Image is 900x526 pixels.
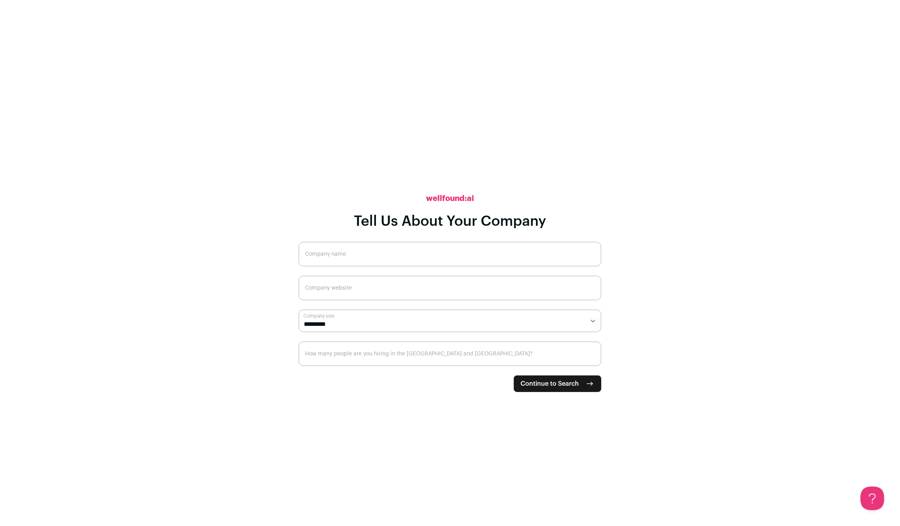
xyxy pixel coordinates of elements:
[299,242,601,266] input: Company name
[521,379,579,388] span: Continue to Search
[426,193,474,204] h2: wellfound:ai
[514,375,601,392] button: Continue to Search
[861,487,884,510] iframe: Help Scout Beacon - Open
[299,342,601,366] input: How many people are you hiring in the US and Canada?
[299,276,601,300] input: Company website
[354,214,546,229] h1: Tell Us About Your Company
